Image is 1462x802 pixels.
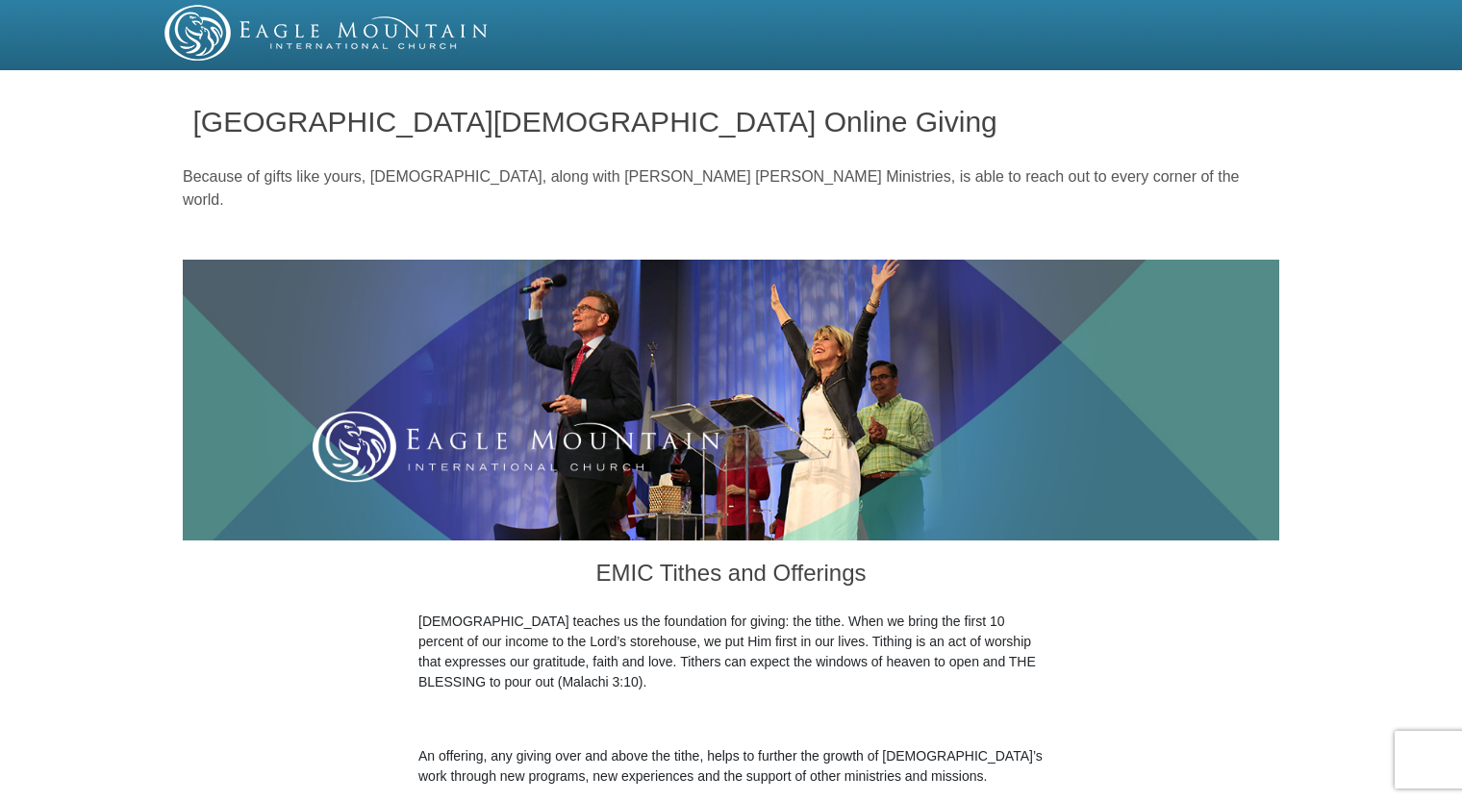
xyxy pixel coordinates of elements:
[418,612,1044,692] p: [DEMOGRAPHIC_DATA] teaches us the foundation for giving: the tithe. When we bring the first 10 pe...
[193,106,1270,138] h1: [GEOGRAPHIC_DATA][DEMOGRAPHIC_DATA] Online Giving
[418,540,1044,612] h3: EMIC Tithes and Offerings
[418,746,1044,787] p: An offering, any giving over and above the tithe, helps to further the growth of [DEMOGRAPHIC_DAT...
[183,165,1279,212] p: Because of gifts like yours, [DEMOGRAPHIC_DATA], along with [PERSON_NAME] [PERSON_NAME] Ministrie...
[164,5,490,61] img: EMIC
